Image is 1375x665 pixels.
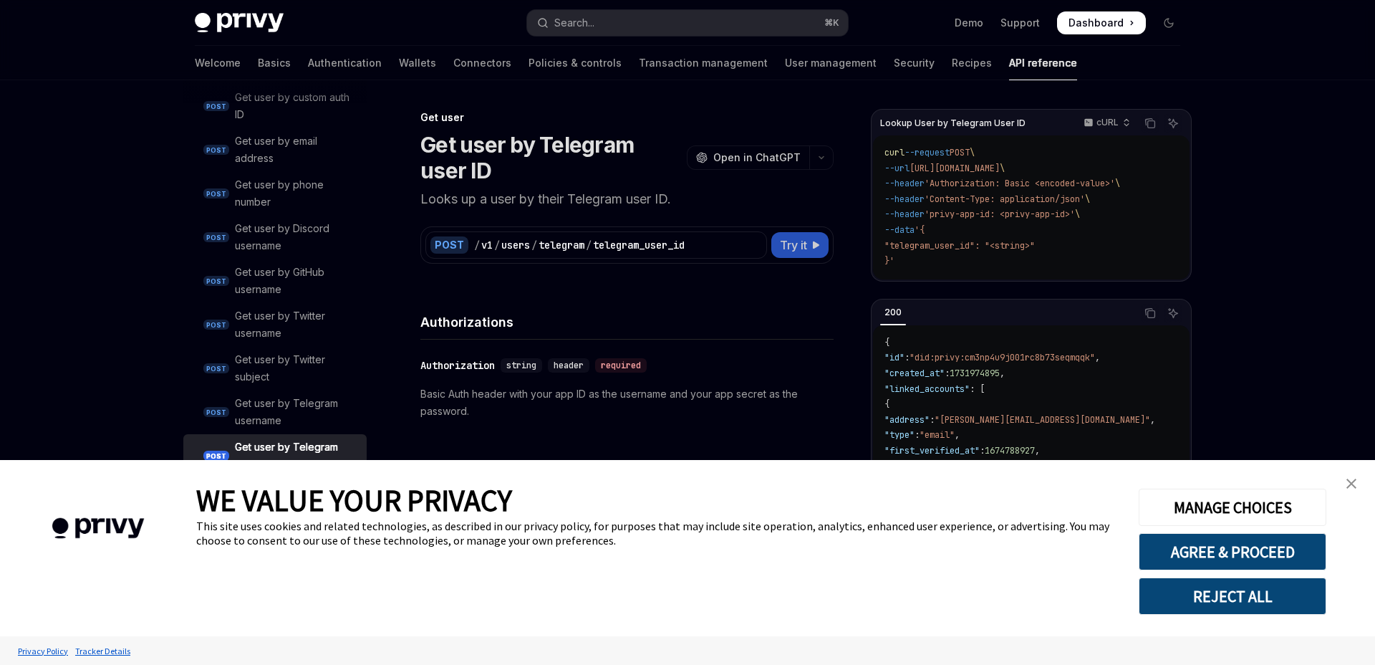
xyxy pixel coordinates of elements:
[235,89,358,123] div: Get user by custom auth ID
[586,238,592,252] div: /
[1150,414,1155,426] span: ,
[203,451,229,461] span: POST
[183,216,367,259] a: POSTGet user by Discord username
[531,238,537,252] div: /
[1337,469,1366,498] a: close banner
[1139,578,1326,615] button: REJECT ALL
[235,395,358,429] div: Get user by Telegram username
[1346,479,1356,489] img: close banner
[785,46,877,80] a: User management
[196,519,1117,547] div: This site uses cookies and related technologies, as described in our privacy policy, for purposes...
[539,238,584,252] div: telegram
[935,414,1150,426] span: "[PERSON_NAME][EMAIL_ADDRESS][DOMAIN_NAME]"
[258,46,291,80] a: Basics
[1139,533,1326,570] button: AGREE & PROCEED
[203,145,229,156] span: POST
[195,46,241,80] a: Welcome
[904,147,950,158] span: --request
[1164,114,1182,133] button: Ask AI
[884,368,945,379] span: "created_at"
[930,414,935,426] span: :
[183,391,367,434] a: POSTGet user by Telegram username
[1141,114,1159,133] button: Copy the contents from the code block
[235,439,358,473] div: Get user by Telegram user ID
[554,360,584,371] span: header
[955,429,960,441] span: ,
[203,320,229,330] span: POST
[1000,16,1040,30] a: Support
[183,172,367,215] a: POSTGet user by phone number
[904,352,910,363] span: :
[884,178,925,189] span: --header
[1000,163,1005,174] span: \
[474,238,480,252] div: /
[420,110,834,125] div: Get user
[183,128,367,171] a: POSTGet user by email address
[21,497,175,560] img: company logo
[235,133,358,167] div: Get user by email address
[1157,11,1180,34] button: Toggle dark mode
[780,236,807,254] span: Try it
[884,240,1035,252] span: "telegram_user_id": "<string>"
[203,276,229,287] span: POST
[14,638,72,664] a: Privacy Policy
[920,429,955,441] span: "email"
[884,383,970,395] span: "linked_accounts"
[884,209,925,220] span: --header
[952,46,992,80] a: Recipes
[196,482,512,519] span: WE VALUE YOUR PRIVACY
[183,85,367,128] a: POSTGet user by custom auth ID
[884,414,930,426] span: "address"
[308,46,382,80] a: Authentication
[884,255,894,267] span: }'
[1057,11,1146,34] a: Dashboard
[771,232,829,258] button: Try it
[72,638,134,664] a: Tracker Details
[884,352,904,363] span: "id"
[420,386,834,420] p: Basic Auth header with your app ID as the username and your app secret as the password.
[527,10,848,36] button: Open search
[894,46,935,80] a: Security
[1076,111,1137,135] button: cURL
[925,209,1075,220] span: 'privy-app-id: <privy-app-id>'
[1164,304,1182,322] button: Ask AI
[494,238,500,252] div: /
[925,193,1085,205] span: 'Content-Type: application/json'
[880,118,1026,129] span: Lookup User by Telegram User ID
[639,46,768,80] a: Transaction management
[481,238,493,252] div: v1
[430,236,468,254] div: POST
[501,238,530,252] div: users
[925,178,1115,189] span: 'Authorization: Basic <encoded-value>'
[713,150,801,165] span: Open in ChatGPT
[235,307,358,342] div: Get user by Twitter username
[985,445,1035,456] span: 1674788927
[950,368,1000,379] span: 1731974895
[884,445,980,456] span: "first_verified_at"
[420,358,495,373] div: Authorization
[1000,368,1005,379] span: ,
[203,188,229,199] span: POST
[1035,445,1040,456] span: ,
[884,429,915,441] span: "type"
[183,347,367,390] a: POSTGet user by Twitter subject
[910,163,1000,174] span: [URL][DOMAIN_NAME]
[235,220,358,254] div: Get user by Discord username
[915,429,920,441] span: :
[884,163,910,174] span: --url
[915,224,925,236] span: '{
[235,176,358,211] div: Get user by phone number
[1075,209,1080,220] span: \
[1141,304,1159,322] button: Copy the contents from the code block
[880,304,906,321] div: 200
[1139,489,1326,526] button: MANAGE CHOICES
[955,16,983,30] a: Demo
[884,147,904,158] span: curl
[1085,193,1090,205] span: \
[824,17,839,29] span: ⌘ K
[453,46,511,80] a: Connectors
[1068,16,1124,30] span: Dashboard
[1009,46,1077,80] a: API reference
[195,13,284,33] img: dark logo
[950,147,970,158] span: POST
